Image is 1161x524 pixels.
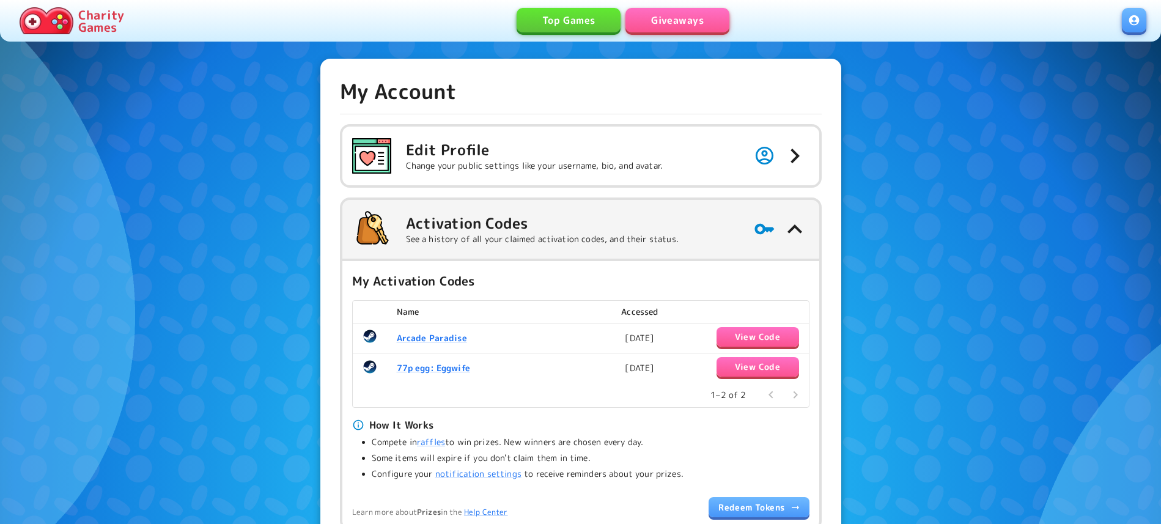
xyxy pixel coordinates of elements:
[406,160,663,172] p: Change your public settings like your username, bio, and avatar.
[20,7,73,34] img: Charity.Games
[340,78,457,104] h4: My Account
[342,127,819,185] button: Edit ProfileChange your public settings like your username, bio, and avatar.
[581,323,698,353] td: [DATE]
[372,452,809,464] p: Some items will expire if you don't claim them in time.
[581,301,698,323] th: Accessed
[406,233,679,245] p: See a history of all your claimed activation codes, and their status.
[435,468,522,479] a: notification settings
[406,140,663,160] h5: Edit Profile
[517,8,621,32] a: Top Games
[369,418,434,432] strong: How It Works
[710,389,746,401] p: 1–2 of 2
[709,497,809,517] a: Redeem Tokens
[397,332,467,344] a: Arcade Paradise
[581,353,698,383] td: [DATE]
[372,468,809,480] p: Configure your to receive reminders about your prizes.
[342,200,819,259] button: Activation CodesSee a history of all your claimed activation codes, and their status.
[397,362,470,374] a: 77p egg: Eggwife
[352,507,508,518] span: Learn more about in the
[15,5,129,37] a: Charity Games
[352,271,809,290] h6: My Activation Codes
[417,507,441,517] b: Prizes
[406,213,679,233] h5: Activation Codes
[78,9,124,33] p: Charity Games
[464,507,508,517] a: Help Center
[372,436,809,448] p: Compete in to win prizes. New winners are chosen every day.
[717,327,799,347] button: View Code
[625,8,729,32] a: Giveaways
[387,301,581,323] th: Name
[417,436,445,448] a: raffles
[717,357,799,377] button: View Code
